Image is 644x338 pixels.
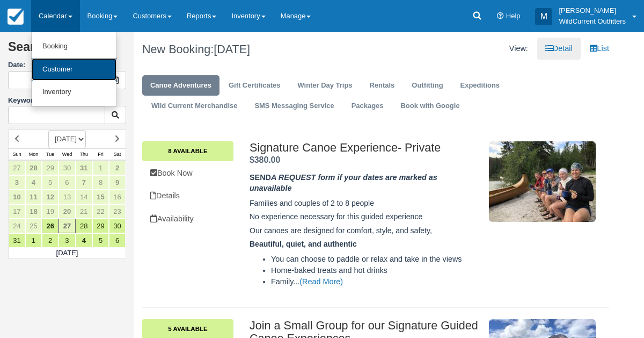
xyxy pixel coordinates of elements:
a: Book with Google [392,96,467,117]
p: [PERSON_NAME] [559,5,626,16]
a: 9 [109,175,126,190]
a: 4 [25,175,42,190]
a: 1 [92,161,109,175]
a: Availability [142,208,233,230]
a: 31 [76,161,92,175]
a: 27 [9,161,25,175]
li: You can choose to paddle or relax and take in the views [271,254,480,265]
a: 30 [109,219,126,233]
th: Sat [109,148,126,160]
strong: SEND [250,173,437,193]
th: Tue [42,148,58,160]
a: 11 [25,190,42,204]
li: View: [501,38,536,60]
a: 21 [76,204,92,219]
a: 2 [42,233,58,248]
a: Detail [537,38,581,60]
a: 17 [9,204,25,219]
a: 26 [42,219,58,233]
h2: Signature Canoe Experience- Private [250,141,480,154]
a: (Read More) [299,277,343,286]
a: 18 [25,204,42,219]
img: M10-6 [489,141,596,222]
th: Fri [92,148,109,160]
button: Keyword Search [105,106,126,124]
a: 29 [42,161,58,175]
a: 5 [92,233,109,248]
h5: Families and couples of 2 to 8 people [250,199,480,207]
a: Book Now [142,162,233,184]
a: 13 [58,190,75,204]
th: Wed [58,148,75,160]
a: Expeditions [452,75,508,96]
a: 10 [9,190,25,204]
a: 23 [109,204,126,219]
a: 1 [25,233,42,248]
a: 7 [76,175,92,190]
td: [DATE] [9,248,126,258]
a: Gift Certificates [221,75,288,96]
a: 30 [58,161,75,175]
a: 20 [58,204,75,219]
a: 28 [76,219,92,233]
a: 6 [109,233,126,248]
th: Sun [9,148,25,160]
a: 4 [76,233,92,248]
a: 24 [9,219,25,233]
a: Winter Day Trips [289,75,360,96]
span: Help [506,12,521,20]
a: 14 [76,190,92,204]
a: 3 [9,175,25,190]
a: 3 [58,233,75,248]
a: SMS Messaging Service [246,96,342,117]
a: 6 [58,175,75,190]
strong: Beautiful, quiet, and authentic [250,240,357,248]
a: 25 [25,219,42,233]
a: 29 [92,219,109,233]
a: 5 [42,175,58,190]
i: Help [497,13,504,20]
a: Wild Current Merchandise [143,96,245,117]
a: Outfitting [404,75,451,96]
a: 12 [42,190,58,204]
a: Inventory [32,81,116,104]
img: checkfront-main-nav-mini-logo.png [8,9,24,25]
a: 8 Available [142,141,233,161]
a: 19 [42,204,58,219]
a: 8 [92,175,109,190]
a: 22 [92,204,109,219]
h1: New Booking: [142,43,368,56]
h5: Our canoes are designed for comfort, style, and safety, [250,227,480,235]
a: Details [142,185,233,207]
a: Rentals [362,75,403,96]
a: 27 [58,219,75,233]
a: Canoe Adventures [142,75,219,96]
a: 15 [92,190,109,204]
th: Thu [76,148,92,160]
a: Packages [343,96,392,117]
span: [DATE] [214,42,250,56]
a: 16 [109,190,126,204]
li: Family... [271,276,480,287]
a: Booking [32,35,116,58]
span: $380.00 [250,155,280,164]
th: Mon [25,148,42,160]
label: Date: [8,60,126,70]
h2: Search [8,40,126,60]
strong: Price: $380 [250,155,280,164]
a: List [582,38,617,60]
ul: Calendar [31,32,117,107]
label: Keyword [8,96,38,104]
div: M [535,8,552,25]
a: 28 [25,161,42,175]
li: Home-baked treats and hot drinks [271,265,480,276]
a: Customer [32,58,116,81]
a: 2 [109,161,126,175]
em: A REQUEST form if your dates are marked as unavailable [250,173,437,193]
p: WildCurrent Outfitters [559,16,626,27]
h5: No experience necessary for this guided experience [250,213,480,221]
a: 31 [9,233,25,248]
